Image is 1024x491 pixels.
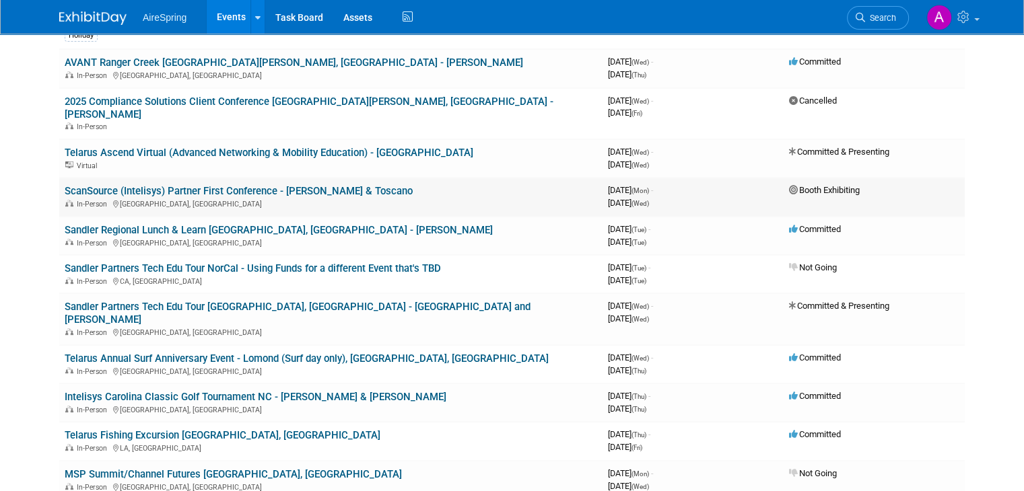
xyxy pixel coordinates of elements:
[608,275,646,285] span: [DATE]
[648,429,650,439] span: -
[608,365,646,375] span: [DATE]
[632,200,649,207] span: (Wed)
[608,237,646,247] span: [DATE]
[632,470,649,478] span: (Mon)
[65,404,597,414] div: [GEOGRAPHIC_DATA], [GEOGRAPHIC_DATA]
[65,442,597,453] div: LA, [GEOGRAPHIC_DATA]
[608,313,649,324] span: [DATE]
[65,200,73,206] img: In-Person Event
[789,147,889,157] span: Committed & Presenting
[77,328,111,337] span: In-Person
[608,147,653,157] span: [DATE]
[789,352,841,363] span: Committed
[65,468,402,480] a: MSP Summit/Channel Futures [GEOGRAPHIC_DATA], [GEOGRAPHIC_DATA]
[608,301,653,311] span: [DATE]
[65,277,73,284] img: In-Person Event
[648,262,650,272] span: -
[632,303,649,310] span: (Wed)
[608,391,650,401] span: [DATE]
[632,431,646,439] span: (Thu)
[789,262,837,272] span: Not Going
[651,468,653,478] span: -
[65,239,73,245] img: In-Person Event
[608,96,653,106] span: [DATE]
[789,391,841,401] span: Committed
[77,239,111,248] span: In-Person
[632,277,646,285] span: (Tue)
[651,96,653,106] span: -
[65,326,597,337] div: [GEOGRAPHIC_DATA], [GEOGRAPHIC_DATA]
[65,185,413,197] a: ScanSource (Intelisys) Partner First Conference - [PERSON_NAME] & Toscano
[632,226,646,233] span: (Tue)
[65,198,597,209] div: [GEOGRAPHIC_DATA], [GEOGRAPHIC_DATA]
[847,6,909,30] a: Search
[65,328,73,335] img: In-Person Event
[608,56,653,67] span: [DATE]
[789,224,841,234] span: Committed
[789,301,889,311] span: Committed & Presenting
[632,354,649,362] span: (Wed)
[632,483,649,490] span: (Wed)
[632,98,649,105] span: (Wed)
[65,237,597,248] div: [GEOGRAPHIC_DATA], [GEOGRAPHIC_DATA]
[77,161,101,170] span: Virtual
[632,239,646,246] span: (Tue)
[632,393,646,400] span: (Thu)
[65,275,597,286] div: CA, [GEOGRAPHIC_DATA]
[632,149,649,156] span: (Wed)
[65,122,73,129] img: In-Person Event
[608,262,650,272] span: [DATE]
[865,13,896,23] span: Search
[77,444,111,453] span: In-Person
[789,96,837,106] span: Cancelled
[789,56,841,67] span: Committed
[143,12,186,23] span: AireSpring
[632,187,649,194] span: (Mon)
[65,391,446,403] a: Intelisys Carolina Classic Golf Tournament NC - [PERSON_NAME] & [PERSON_NAME]
[648,224,650,234] span: -
[608,198,649,208] span: [DATE]
[65,352,549,365] a: Telarus Annual Surf Anniversary Event - Lomond (Surf day only), [GEOGRAPHIC_DATA], [GEOGRAPHIC_DATA]
[77,367,111,376] span: In-Person
[77,71,111,80] span: In-Person
[65,365,597,376] div: [GEOGRAPHIC_DATA], [GEOGRAPHIC_DATA]
[65,444,73,451] img: In-Person Event
[608,185,653,195] span: [DATE]
[608,108,642,118] span: [DATE]
[651,147,653,157] span: -
[608,442,642,452] span: [DATE]
[65,96,553,120] a: 2025 Compliance Solutions Client Conference [GEOGRAPHIC_DATA][PERSON_NAME], [GEOGRAPHIC_DATA] - [...
[77,277,111,286] span: In-Person
[632,110,642,117] span: (Fri)
[65,56,523,69] a: AVANT Ranger Creek [GEOGRAPHIC_DATA][PERSON_NAME], [GEOGRAPHIC_DATA] - [PERSON_NAME]
[65,367,73,374] img: In-Person Event
[65,30,98,42] div: Holiday
[608,352,653,363] span: [DATE]
[632,367,646,375] span: (Thu)
[632,315,649,323] span: (Wed)
[65,71,73,78] img: In-Person Event
[65,161,73,168] img: Virtual Event
[65,147,473,159] a: Telarus Ascend Virtual (Advanced Networking & Mobility Education) - [GEOGRAPHIC_DATA]
[632,264,646,272] span: (Tue)
[65,262,441,274] a: Sandler Partners Tech Edu Tour NorCal - Using Funds for a different Event that's TBD
[789,185,860,195] span: Booth Exhibiting
[608,69,646,79] span: [DATE]
[632,406,646,413] span: (Thu)
[632,444,642,451] span: (Fri)
[632,71,646,79] span: (Thu)
[608,159,649,169] span: [DATE]
[77,200,111,209] span: In-Person
[608,404,646,414] span: [DATE]
[65,301,531,326] a: Sandler Partners Tech Edu Tour [GEOGRAPHIC_DATA], [GEOGRAPHIC_DATA] - [GEOGRAPHIC_DATA] and [PERS...
[789,429,841,439] span: Committed
[651,56,653,67] span: -
[65,483,73,490] img: In-Person Event
[651,301,653,311] span: -
[77,122,111,131] span: In-Person
[65,69,597,80] div: [GEOGRAPHIC_DATA], [GEOGRAPHIC_DATA]
[648,391,650,401] span: -
[608,481,649,491] span: [DATE]
[651,185,653,195] span: -
[65,224,493,236] a: Sandler Regional Lunch & Learn [GEOGRAPHIC_DATA], [GEOGRAPHIC_DATA] - [PERSON_NAME]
